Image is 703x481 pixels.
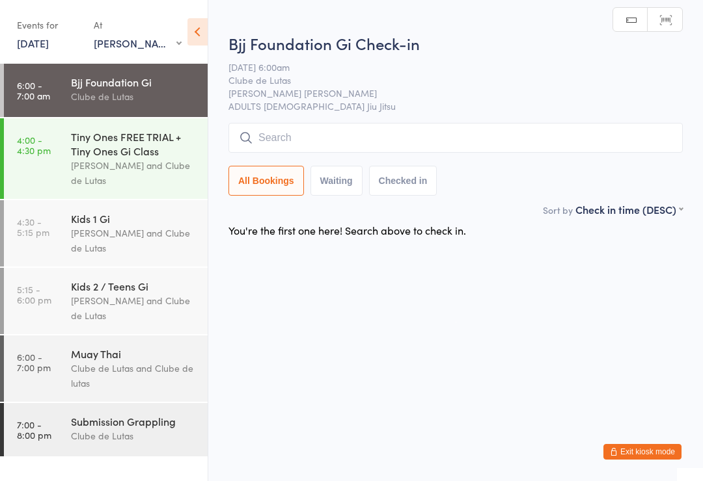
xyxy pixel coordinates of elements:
div: Kids 1 Gi [71,211,197,226]
div: Muay Thai [71,346,197,361]
time: 6:00 - 7:00 pm [17,352,51,372]
label: Sort by [543,203,573,216]
div: [PERSON_NAME] and Clube de Lutas [71,293,197,323]
div: At [94,14,182,36]
a: 5:15 -6:00 pmKids 2 / Teens Gi[PERSON_NAME] and Clube de Lutas [4,268,208,334]
span: [PERSON_NAME] [PERSON_NAME] [228,86,663,99]
a: [DATE] [17,36,49,50]
time: 4:00 - 4:30 pm [17,135,51,155]
div: Clube de Lutas [71,89,197,104]
a: 7:00 -8:00 pmSubmission GrapplingClube de Lutas [4,403,208,456]
div: [PERSON_NAME] and Clube de Lutas [71,226,197,255]
span: [DATE] 6:00am [228,60,663,73]
time: 7:00 - 8:00 pm [17,419,51,440]
div: Kids 2 / Teens Gi [71,279,197,293]
time: 4:30 - 5:15 pm [17,216,49,237]
time: 6:00 - 7:00 am [17,80,50,101]
a: 6:00 -7:00 pmMuay ThaiClube de Lutas and Clube de lutas [4,335,208,402]
div: Clube de Lutas and Clube de lutas [71,361,197,391]
div: Tiny Ones FREE TRIAL + Tiny Ones Gi Class [71,129,197,158]
a: 4:00 -4:30 pmTiny Ones FREE TRIAL + Tiny Ones Gi Class[PERSON_NAME] and Clube de Lutas [4,118,208,199]
div: Events for [17,14,81,36]
span: ADULTS [DEMOGRAPHIC_DATA] Jiu Jitsu [228,99,683,112]
div: Clube de Lutas [71,428,197,443]
h2: Bjj Foundation Gi Check-in [228,32,683,54]
div: You're the first one here! Search above to check in. [228,223,466,237]
button: Waiting [310,166,363,196]
time: 5:15 - 6:00 pm [17,284,51,305]
div: Check in time (DESC) [575,202,683,216]
button: Checked in [369,166,437,196]
button: All Bookings [228,166,304,196]
div: Bjj Foundation Gi [71,75,197,89]
input: Search [228,123,683,153]
div: [PERSON_NAME] [PERSON_NAME] [94,36,182,50]
span: Clube de Lutas [228,73,663,86]
div: [PERSON_NAME] and Clube de Lutas [71,158,197,188]
div: Submission Grappling [71,414,197,428]
a: 4:30 -5:15 pmKids 1 Gi[PERSON_NAME] and Clube de Lutas [4,200,208,266]
button: Exit kiosk mode [603,444,682,460]
a: 6:00 -7:00 amBjj Foundation GiClube de Lutas [4,64,208,117]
